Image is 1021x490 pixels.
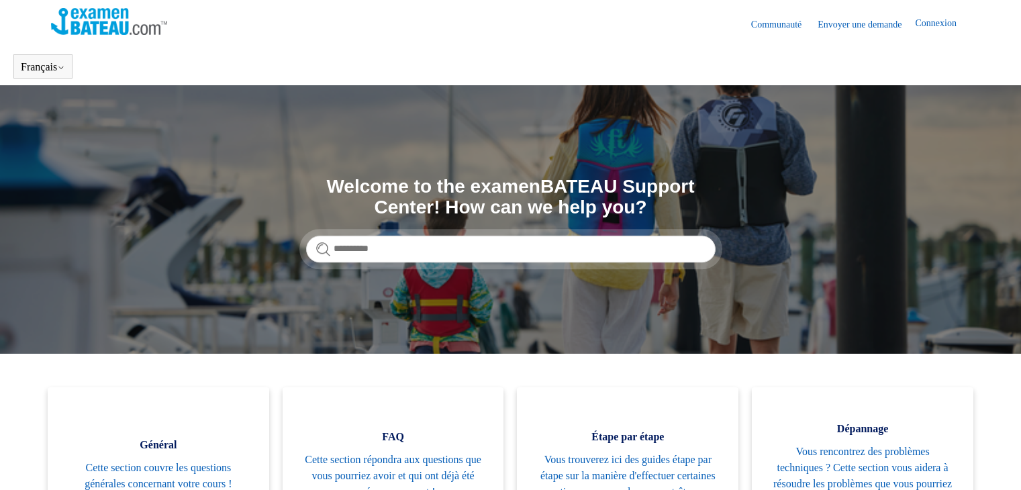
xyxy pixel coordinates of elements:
[51,8,167,35] img: Page d’accueil du Centre d’aide Examen Bateau
[537,429,718,445] span: Étape par étape
[976,445,1011,480] div: Live chat
[306,177,716,218] h1: Welcome to the examenBATEAU Support Center! How can we help you?
[772,421,953,437] span: Dépannage
[818,17,915,32] a: Envoyer une demande
[306,236,716,262] input: Rechercher
[915,16,969,32] a: Connexion
[68,437,249,453] span: Général
[303,429,484,445] span: FAQ
[21,61,65,73] button: Français
[751,17,815,32] a: Communauté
